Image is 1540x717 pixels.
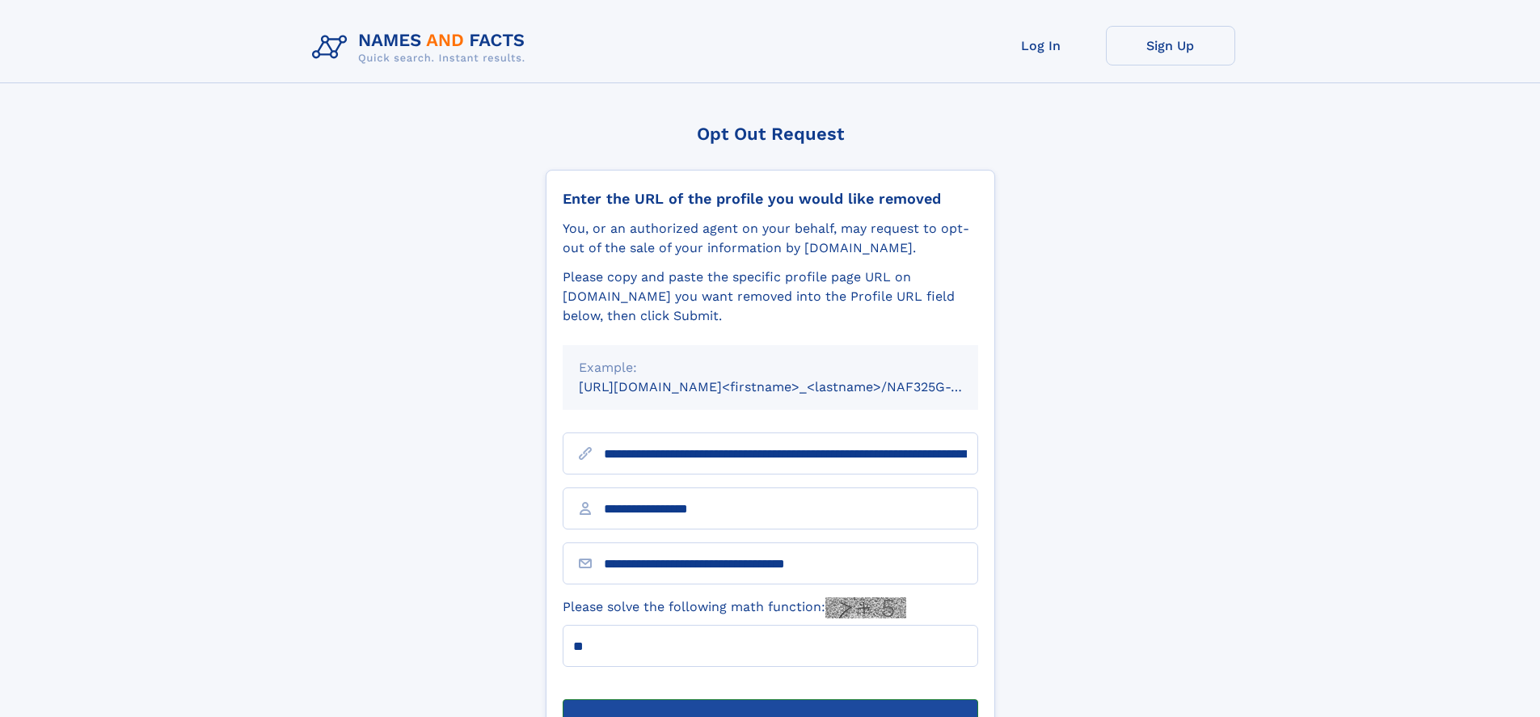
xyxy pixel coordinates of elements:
[563,219,978,258] div: You, or an authorized agent on your behalf, may request to opt-out of the sale of your informatio...
[563,268,978,326] div: Please copy and paste the specific profile page URL on [DOMAIN_NAME] you want removed into the Pr...
[546,124,995,144] div: Opt Out Request
[977,26,1106,65] a: Log In
[1106,26,1235,65] a: Sign Up
[563,597,906,618] label: Please solve the following math function:
[306,26,538,70] img: Logo Names and Facts
[563,190,978,208] div: Enter the URL of the profile you would like removed
[579,379,1009,394] small: [URL][DOMAIN_NAME]<firstname>_<lastname>/NAF325G-xxxxxxxx
[579,358,962,377] div: Example:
